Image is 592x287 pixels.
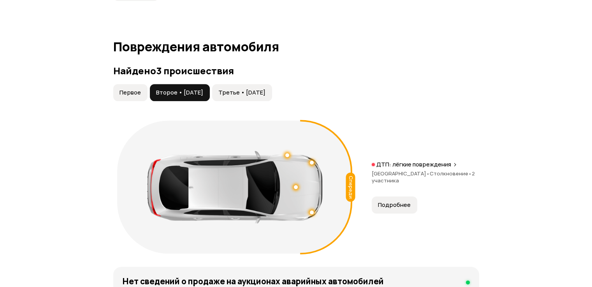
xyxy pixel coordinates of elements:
button: Первое [113,84,148,101]
button: Подробнее [372,196,417,213]
h3: Найдено 3 происшествия [113,65,479,76]
span: Второе • [DATE] [156,89,203,96]
h1: Повреждения автомобиля [113,40,479,54]
div: Спереди [346,172,355,201]
button: Третье • [DATE] [212,84,272,101]
span: • [468,170,472,177]
button: Второе • [DATE] [150,84,210,101]
span: • [426,170,430,177]
span: 2 участника [372,170,475,184]
span: Первое [119,89,141,96]
span: [GEOGRAPHIC_DATA] [372,170,430,177]
h4: Нет сведений о продаже на аукционах аварийных автомобилей [123,276,384,286]
span: Подробнее [378,201,411,209]
span: Столкновение [430,170,472,177]
p: ДТП: лёгкие повреждения [376,161,451,168]
span: Третье • [DATE] [218,89,265,96]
